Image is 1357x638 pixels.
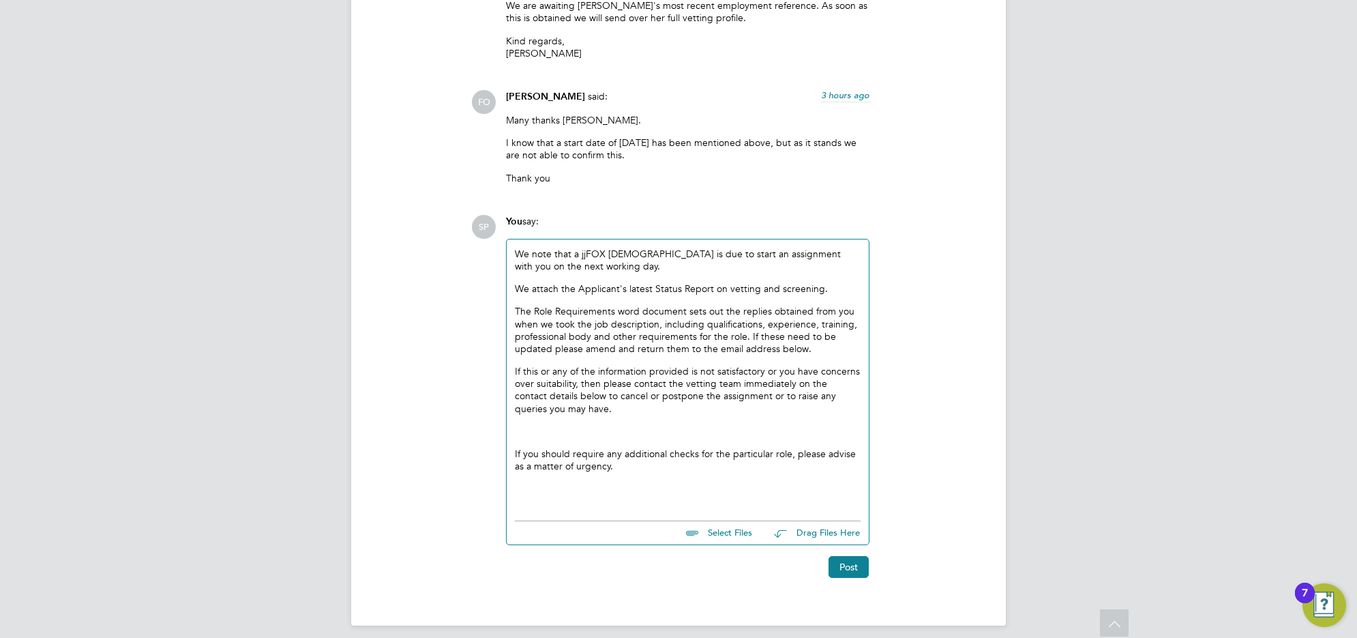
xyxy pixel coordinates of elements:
button: Drag Files Here [763,519,861,548]
button: Open Resource Center, 7 new notifications [1302,583,1346,627]
p: Kind regards, [PERSON_NAME] [506,35,869,59]
button: Post [829,556,869,578]
div: 7 [1302,593,1308,611]
p: Many thanks [PERSON_NAME]. [506,114,869,126]
span: FO [472,90,496,114]
p: If you should require any additional checks for the particular role, please advise as a matter of... [515,448,861,472]
p: We attach the Applicant's latest Status Report on vetting and screening. [515,282,861,295]
span: [PERSON_NAME] [506,91,585,102]
p: We note that a jjFOX [DEMOGRAPHIC_DATA] is due to start an assignment with you on the next workin... [515,248,861,272]
p: Thank you [506,172,869,184]
span: SP [472,215,496,239]
span: said: [588,90,608,102]
p: I know that a start date of [DATE] has been mentioned above, but as it stands we are not able to ... [506,136,869,161]
p: If this or any of the information provided is not satisfactory or you have concerns over suitabil... [515,365,861,415]
div: say: [506,215,869,239]
span: You [506,216,522,227]
span: 3 hours ago [821,89,869,101]
p: The Role Requirements word document sets out the replies obtained from you when we took the job d... [515,305,861,355]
